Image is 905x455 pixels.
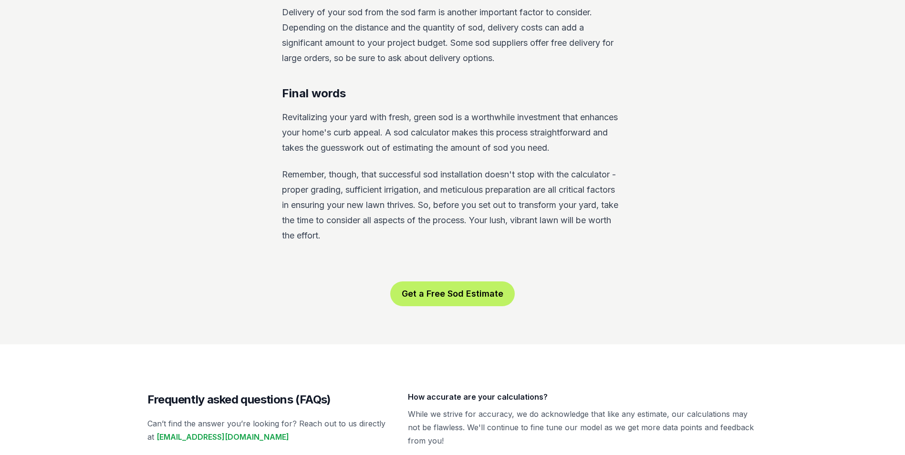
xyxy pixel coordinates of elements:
[408,407,758,447] p: While we strive for accuracy, we do acknowledge that like any estimate, our calculations may not ...
[147,417,393,444] p: Can’t find the answer you’re looking for? Reach out to us directly at
[282,86,346,100] strong: Final words
[390,281,515,306] button: Get a Free Sod Estimate
[156,432,289,442] a: [EMAIL_ADDRESS][DOMAIN_NAME]
[408,390,758,403] h3: How accurate are your calculations?
[147,390,393,409] h2: Frequently asked questions (FAQs)
[282,5,623,66] p: Delivery of your sod from the sod farm is another important factor to consider. Depending on the ...
[282,110,623,155] p: Revitalizing your yard with fresh, green sod is a worthwhile investment that enhances your home's...
[282,167,623,243] p: Remember, though, that successful sod installation doesn't stop with the calculator - proper grad...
